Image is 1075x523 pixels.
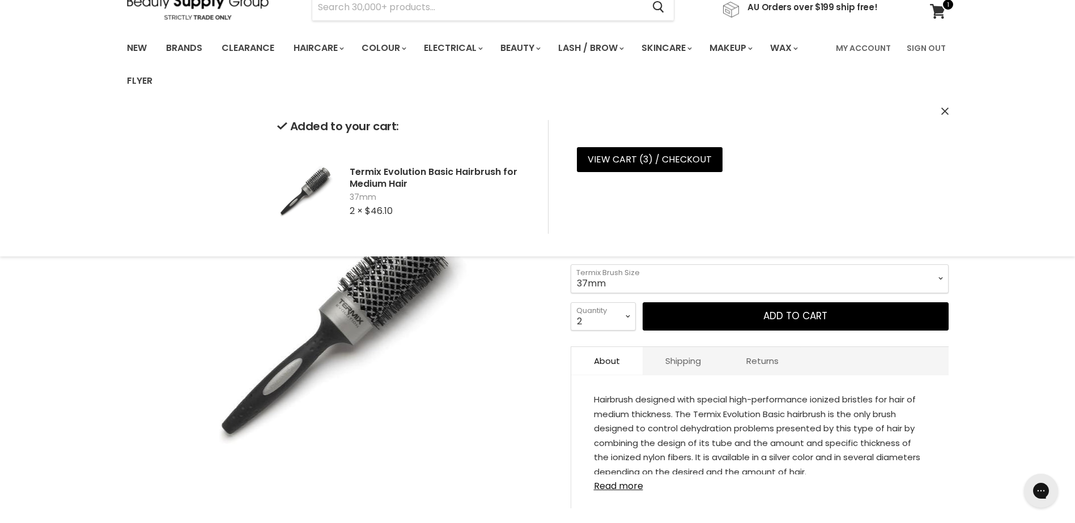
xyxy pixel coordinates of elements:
a: New [118,36,155,60]
button: Add to cart [643,302,949,331]
nav: Main [113,32,963,97]
span: 37mm [350,192,530,203]
select: Quantity [571,302,636,331]
a: Skincare [633,36,699,60]
a: About [571,347,643,375]
a: Electrical [415,36,490,60]
a: Lash / Brow [550,36,631,60]
a: My Account [829,36,898,60]
a: Read more [594,474,926,491]
a: Haircare [285,36,351,60]
h2: Termix Evolution Basic Hairbrush for Medium Hair [350,166,530,190]
a: Shipping [643,347,724,375]
span: $46.10 [365,204,393,217]
a: Sign Out [900,36,953,60]
a: Brands [158,36,211,60]
button: Close [941,106,949,118]
a: Makeup [701,36,759,60]
a: View cart (3) / Checkout [577,147,723,172]
h2: Added to your cart: [277,120,530,133]
div: Hairbrush designed with special high-performance ionized bristles for hair of medium thickness. T... [594,392,926,474]
span: 2 × [350,204,363,217]
ul: Main menu [118,32,829,97]
a: Clearance [213,36,283,60]
a: Beauty [492,36,547,60]
a: Flyer [118,69,161,93]
img: Termix Evolution Basic Hairbrush for Medium Hair [277,149,334,234]
a: Colour [353,36,413,60]
a: Returns [724,347,801,375]
a: Wax [762,36,805,60]
iframe: Gorgias live chat messenger [1018,470,1064,512]
span: 3 [643,153,648,166]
